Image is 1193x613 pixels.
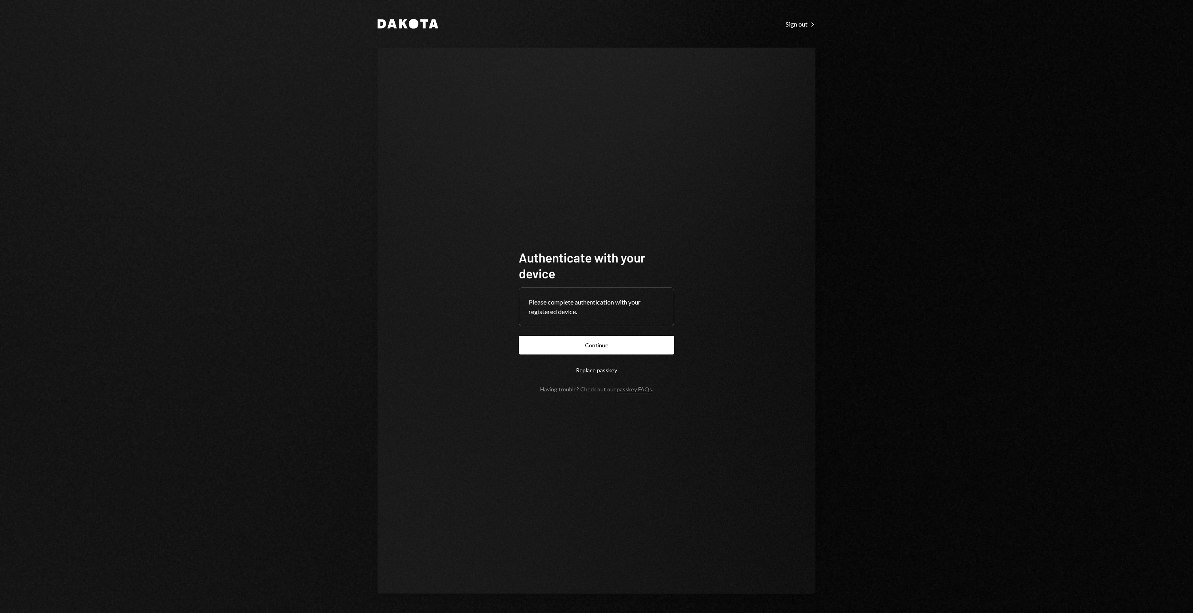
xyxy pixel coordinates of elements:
[519,249,674,281] h1: Authenticate with your device
[519,336,674,354] button: Continue
[617,386,652,393] a: passkey FAQs
[529,297,664,316] div: Please complete authentication with your registered device.
[786,19,815,28] a: Sign out
[786,20,815,28] div: Sign out
[540,386,653,393] div: Having trouble? Check out our .
[519,361,674,379] button: Replace passkey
